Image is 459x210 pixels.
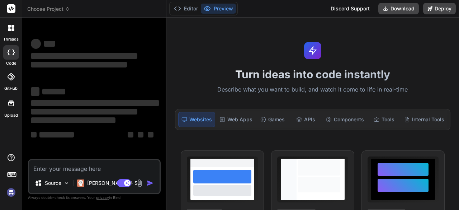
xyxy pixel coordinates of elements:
[31,117,115,123] span: ‌
[378,3,419,14] button: Download
[368,112,400,127] div: Tools
[28,194,161,201] p: Always double-check its answers. Your in Bind
[87,179,141,187] p: [PERSON_NAME] 4 S..
[171,4,201,14] button: Editor
[31,109,137,115] span: ‌
[147,179,154,187] img: icon
[31,53,137,59] span: ‌
[44,41,55,47] span: ‌
[31,87,39,96] span: ‌
[31,100,159,106] span: ‌
[401,112,447,127] div: Internal Tools
[128,132,133,137] span: ‌
[148,132,153,137] span: ‌
[5,186,17,199] img: signin
[171,85,455,94] p: Describe what you want to build, and watch it come to life in real-time
[217,112,255,127] div: Web Apps
[4,85,18,92] label: GitHub
[63,180,70,186] img: Pick Models
[323,112,367,127] div: Components
[136,179,144,187] img: attachment
[6,60,16,66] label: code
[96,195,109,200] span: privacy
[31,39,41,49] span: ‌
[45,179,61,187] p: Source
[31,62,127,67] span: ‌
[138,132,143,137] span: ‌
[31,132,37,137] span: ‌
[39,132,74,137] span: ‌
[290,112,321,127] div: APIs
[77,179,84,187] img: Claude 4 Sonnet
[171,68,455,81] h1: Turn ideas into code instantly
[257,112,288,127] div: Games
[3,36,19,42] label: threads
[326,3,374,14] div: Discord Support
[42,89,65,94] span: ‌
[423,3,456,14] button: Deploy
[201,4,236,14] button: Preview
[27,5,70,13] span: Choose Project
[178,112,215,127] div: Websites
[4,112,18,118] label: Upload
